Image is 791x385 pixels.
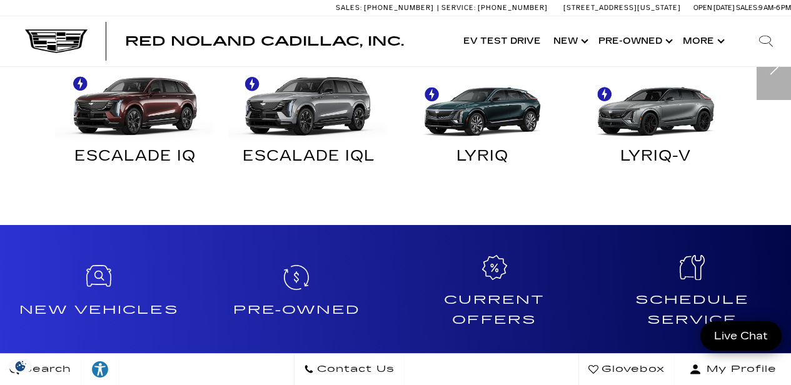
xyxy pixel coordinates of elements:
span: Red Noland Cadillac, Inc. [125,34,404,49]
div: ESCALADE IQL [231,151,386,167]
div: LYRIQ [405,151,560,167]
div: ESCALADE IQ [58,151,213,167]
a: Service: [PHONE_NUMBER] [437,4,551,11]
span: Search [19,361,71,378]
a: LYRIQ-V LYRIQ-V [569,61,743,176]
img: Opt-Out Icon [6,359,35,372]
span: [PHONE_NUMBER] [364,4,434,12]
img: LYRIQ-V [575,61,737,141]
h4: New Vehicles [5,300,193,320]
span: Contact Us [314,361,395,378]
a: EV Test Drive [457,16,547,66]
h4: Schedule Service [598,290,786,329]
span: Live Chat [708,329,774,343]
h4: Current Offers [401,290,588,329]
div: Next [757,34,791,100]
button: More [677,16,728,66]
section: Click to Open Cookie Consent Modal [6,359,35,372]
span: Sales: [736,4,758,12]
span: Open [DATE] [693,4,735,12]
a: ESCALADE IQ ESCALADE IQ [49,61,223,176]
a: Explore your accessibility options [81,354,119,385]
h4: Pre-Owned [203,300,390,320]
div: Explore your accessibility options [81,360,119,379]
img: ESCALADE IQ [55,61,216,141]
span: 9 AM-6 PM [758,4,791,12]
a: Sales: [PHONE_NUMBER] [336,4,437,11]
span: Sales: [336,4,362,12]
a: Pre-Owned [592,16,677,66]
img: ESCALADE IQL [228,61,390,141]
img: LYRIQ [402,61,563,141]
a: Red Noland Cadillac, Inc. [125,35,404,47]
img: Cadillac Dark Logo with Cadillac White Text [25,29,88,53]
div: LYRIQ-V [578,151,733,167]
a: Live Chat [700,321,782,351]
span: Service: [441,4,476,12]
a: Schedule Service [593,225,791,369]
a: [STREET_ADDRESS][US_STATE] [563,4,681,12]
a: LYRIQ LYRIQ [396,61,570,176]
a: Glovebox [578,354,675,385]
span: My Profile [702,361,777,378]
a: Current Offers [396,225,593,369]
button: Open user profile menu [675,354,791,385]
a: New [547,16,592,66]
span: Glovebox [598,361,665,378]
span: [PHONE_NUMBER] [478,4,548,12]
a: Contact Us [294,354,405,385]
a: Pre-Owned [198,235,395,360]
a: ESCALADE IQL ESCALADE IQL [222,61,396,176]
